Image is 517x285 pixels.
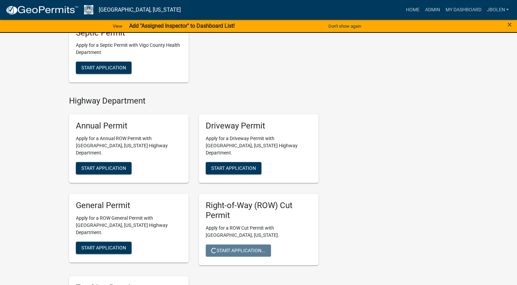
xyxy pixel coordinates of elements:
[507,20,512,29] span: ×
[110,21,125,32] a: View
[76,135,182,157] p: Apply for a Annual ROW Permit with [GEOGRAPHIC_DATA], [US_STATE] Highway Department.
[76,62,132,74] button: Start Application
[206,201,312,220] h5: Right-of-Way (ROW) Cut Permit
[443,3,484,16] a: My Dashboard
[206,244,271,257] button: Start Application...
[484,3,512,16] a: jbolen
[211,165,256,171] span: Start Application
[206,135,312,157] p: Apply for a Driveway Permit with [GEOGRAPHIC_DATA], [US_STATE] Highway Department.
[507,21,512,29] button: Close
[99,4,181,16] a: [GEOGRAPHIC_DATA], [US_STATE]
[422,3,443,16] a: Admin
[76,201,182,211] h5: General Permit
[206,162,261,174] button: Start Application
[76,121,182,131] h5: Annual Permit
[76,215,182,236] p: Apply for a ROW General Permit with [GEOGRAPHIC_DATA], [US_STATE] Highway Department.
[81,245,126,250] span: Start Application
[206,121,312,131] h5: Driveway Permit
[211,247,266,253] span: Start Application...
[206,225,312,239] p: Apply for a ROW Cut Permit with [GEOGRAPHIC_DATA], [US_STATE].
[76,242,132,254] button: Start Application
[81,65,126,70] span: Start Application
[69,96,318,106] h4: Highway Department
[129,23,235,29] strong: Add "Assigned Inspector" to Dashboard List!
[76,42,182,56] p: Apply for a Septic Permit with Vigo County Health Department
[84,5,93,14] img: Vigo County, Indiana
[403,3,422,16] a: Home
[76,162,132,174] button: Start Application
[81,165,126,171] span: Start Application
[326,21,364,32] button: Don't show again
